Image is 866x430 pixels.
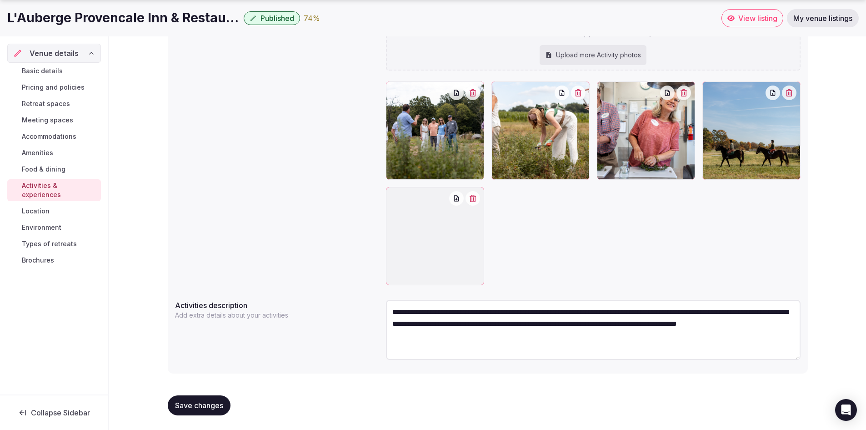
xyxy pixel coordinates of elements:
div: FORAGINGEVENT-2853.jpg [386,81,484,180]
span: Pricing and policies [22,83,85,92]
span: Basic details [22,66,63,76]
a: Types of retreats [7,238,101,250]
button: Collapse Sidebar [7,403,101,423]
span: Activities & experiences [22,181,97,199]
a: Activities & experiences [7,179,101,201]
span: Brochures [22,256,54,265]
a: My venue listings [787,9,859,27]
span: View listing [738,14,777,23]
span: Save changes [175,401,223,410]
span: Venue details [30,48,79,59]
span: Retreat spaces [22,99,70,108]
div: CJH_8653.jpg [386,187,484,285]
span: Environment [22,223,61,232]
span: Accommodations [22,132,76,141]
a: Environment [7,221,101,234]
div: 74 % [304,13,320,24]
span: My venue listings [793,14,852,23]
a: Meeting spaces [7,114,101,126]
div: Open Intercom Messenger [835,399,857,421]
a: View listing [721,9,783,27]
a: Pricing and policies [7,81,101,94]
a: Amenities [7,147,101,159]
h1: L'Auberge Provencale Inn & Restaurant [7,9,240,27]
div: FORAGINGEVENT-3054.jpg [597,81,695,180]
span: Meeting spaces [22,116,73,125]
div: CJH_8481.jpg [702,81,801,180]
span: Collapse Sidebar [31,408,90,417]
span: Location [22,207,50,216]
div: FORAGINGEVENT-2860.jpg [491,81,590,180]
a: Location [7,205,101,218]
div: Upload more Activity photos [540,45,646,65]
a: Food & dining [7,163,101,176]
label: Activities description [175,302,379,309]
p: Add extra details about your activities [175,311,291,320]
button: Published [244,11,300,25]
span: Amenities [22,148,53,157]
span: Types of retreats [22,239,77,248]
button: Save changes [168,395,230,415]
span: Food & dining [22,165,65,174]
a: Accommodations [7,130,101,143]
a: Retreat spaces [7,97,101,110]
button: 74% [304,13,320,24]
a: Basic details [7,65,101,77]
span: Published [260,14,294,23]
a: Brochures [7,254,101,267]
